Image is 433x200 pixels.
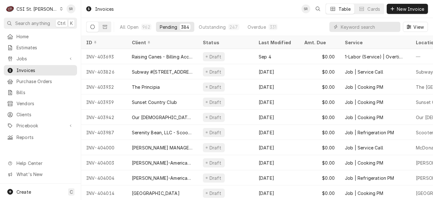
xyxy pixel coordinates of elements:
div: Draft [209,190,222,197]
div: Last Modified [259,39,293,46]
div: INV-403693 [81,49,127,64]
div: Job | Cooking PM [345,99,384,106]
div: Job | Service Call [345,69,383,75]
div: Job | Cooking PM [345,114,384,121]
span: Reports [16,134,74,141]
div: INV-404004 [81,170,127,185]
div: Status [203,39,247,46]
div: C [6,4,15,13]
div: $0.00 [299,125,340,140]
div: Serenity Bean, LLC - Scooter's Coffee [132,129,193,136]
div: Raising Canes - Billing Account [132,53,193,60]
div: Draft [209,84,222,90]
div: INV-404000 [81,140,127,155]
a: Go to Help Center [4,158,77,168]
div: Sunset Country Club [132,99,177,106]
div: [GEOGRAPHIC_DATA] [132,190,180,197]
span: Jobs [16,55,64,62]
div: [DATE] [254,64,299,79]
div: Draft [209,175,222,181]
div: INV-403939 [81,94,127,110]
span: View [412,24,425,30]
span: Vendors [16,100,74,107]
div: Draft [209,129,222,136]
div: $0.00 [299,94,340,110]
div: [DATE] [254,140,299,155]
div: $0.00 [299,110,340,125]
div: Draft [209,53,222,60]
a: Bills [4,87,77,98]
a: Vendors [4,98,77,109]
div: Cards [367,6,380,12]
a: Go to What's New [4,169,77,179]
div: Job | Cooking PM [345,160,384,166]
div: Pending [160,24,177,30]
span: Estimates [16,44,74,51]
div: Draft [209,99,222,106]
div: Sep 4 [254,49,299,64]
div: [PERSON_NAME]-American Dining Creations [132,175,193,181]
div: 331 [270,24,276,30]
div: Job | Refrigeration PM [345,175,394,181]
a: Invoices [4,65,77,76]
div: [DATE] [254,94,299,110]
div: [DATE] [254,125,299,140]
div: ID [86,39,120,46]
div: Job | Refrigeration PM [345,129,394,136]
div: [PERSON_NAME] MANAGEMENT INC [132,144,193,151]
div: INV-404003 [81,155,127,170]
div: [PERSON_NAME]-American Dining Creations [132,160,193,166]
span: Bills [16,89,74,96]
a: Home [4,31,77,42]
div: $0.00 [299,79,340,94]
button: Open search [313,4,323,14]
div: Client [132,39,191,46]
span: Purchase Orders [16,78,74,85]
div: $0.00 [299,49,340,64]
div: Stephani Roth's Avatar [301,4,310,13]
div: Stephani Roth's Avatar [67,4,75,13]
a: Go to Jobs [4,53,77,64]
button: Search anythingCtrlK [4,18,77,29]
div: The Principia [132,84,160,90]
span: Home [16,33,74,40]
span: Pricebook [16,122,64,129]
div: SR [67,4,75,13]
a: Go to Pricebook [4,120,77,131]
div: All Open [120,24,139,30]
div: $0.00 [299,64,340,79]
div: INV-403826 [81,64,127,79]
a: Estimates [4,42,77,53]
div: [DATE] [254,170,299,185]
div: Draft [209,160,222,166]
div: 1-Labor (Service) | Overtime | Incurred [345,53,406,60]
span: C [70,189,73,195]
span: What's New [16,171,73,178]
div: 384 [181,24,189,30]
a: Purchase Orders [4,76,77,87]
div: Job | Cooking PM [345,190,384,197]
div: Our [DEMOGRAPHIC_DATA] of Life Apartments [132,114,193,121]
div: Table [339,6,351,12]
span: K [70,20,73,27]
span: Ctrl [57,20,66,27]
a: Reports [4,132,77,142]
div: [DATE] [254,110,299,125]
div: Job | Cooking PM [345,84,384,90]
div: Draft [209,69,222,75]
input: Keyword search [341,22,397,32]
div: INV-403987 [81,125,127,140]
div: CSI St. [PERSON_NAME] [16,6,58,12]
div: $0.00 [299,155,340,170]
div: [DATE] [254,79,299,94]
button: New Invoice [387,4,428,14]
div: Draft [209,144,222,151]
span: Invoices [16,67,74,74]
div: Job | Service Call [345,144,383,151]
div: Subway #[STREET_ADDRESS] [132,69,193,75]
a: Clients [4,109,77,120]
div: INV-403942 [81,110,127,125]
span: Search anything [15,20,50,27]
div: 962 [142,24,150,30]
div: CSI St. Louis's Avatar [6,4,15,13]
